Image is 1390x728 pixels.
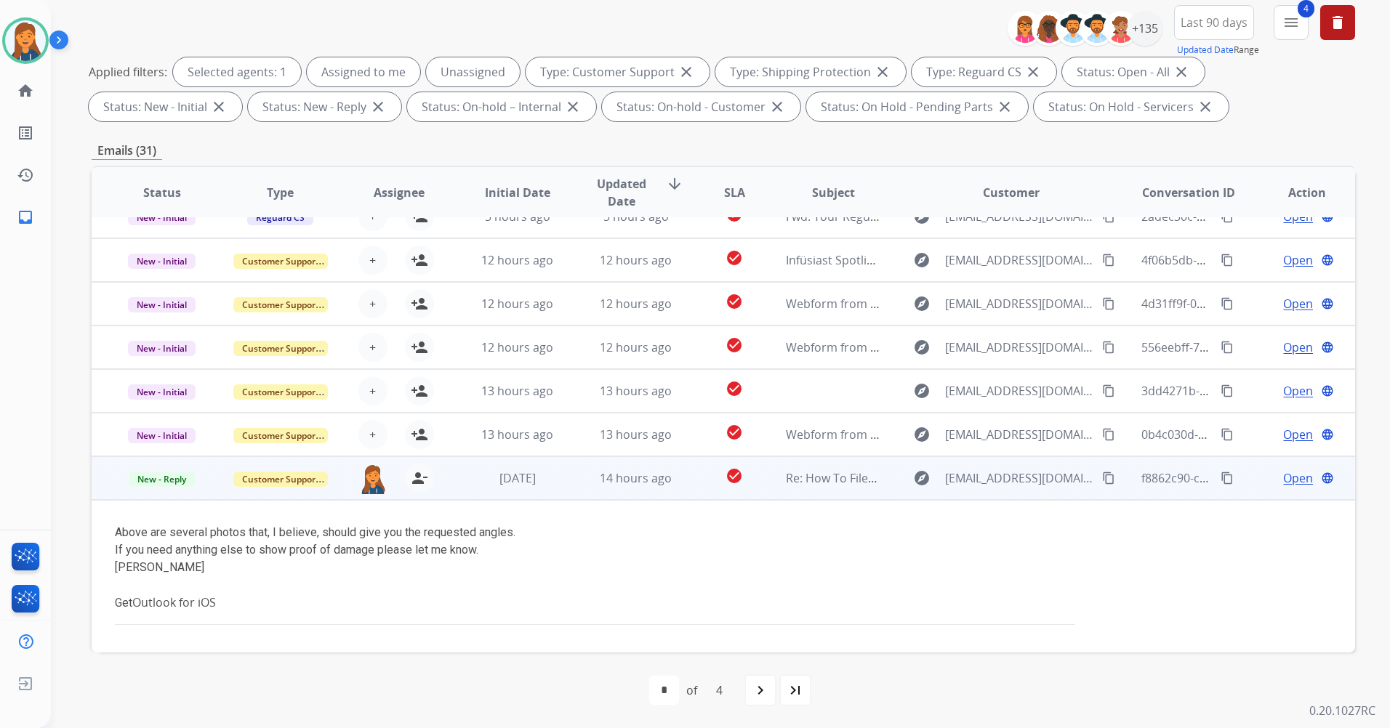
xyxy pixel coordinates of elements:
[945,251,1094,269] span: [EMAIL_ADDRESS][DOMAIN_NAME]
[1102,297,1115,310] mat-icon: content_copy
[1174,5,1254,40] button: Last 90 days
[786,426,1115,442] span: Webform from [EMAIL_ADDRESS][DOMAIN_NAME] on [DATE]
[786,252,1073,268] span: Infüsiast Spotlight: [PERSON_NAME] of Butter & Sage
[913,382,931,400] mat-icon: explore
[1102,428,1115,441] mat-icon: content_copy
[704,676,734,705] div: 4
[233,254,328,269] span: Customer Support
[600,252,672,268] span: 12 hours ago
[600,383,672,399] span: 13 hours ago
[945,295,1094,312] span: [EMAIL_ADDRESS][DOMAIN_NAME]
[1141,470,1357,486] span: f8862c90-cabc-49c6-a8f7-1815fbd9ddc9
[913,426,931,443] mat-icon: explore
[128,428,196,443] span: New - Initial
[874,63,891,81] mat-icon: close
[913,469,931,487] mat-icon: explore
[1102,384,1115,397] mat-icon: content_copy
[358,289,387,318] button: +
[913,295,931,312] mat-icon: explore
[1329,14,1346,31] mat-icon: delete
[1221,254,1234,267] mat-icon: content_copy
[1321,341,1334,354] mat-icon: language
[1274,5,1309,40] button: 4
[1283,339,1313,356] span: Open
[1283,426,1313,443] span: Open
[1221,472,1234,485] mat-icon: content_copy
[589,175,654,210] span: Updated Date
[666,175,683,193] mat-icon: arrow_downward
[407,92,596,121] div: Status: On-hold – Internal
[913,339,931,356] mat-icon: explore
[1141,426,1359,442] span: 0b4c030d-ce48-4fdd-8848-9e8eefbf9188
[481,252,553,268] span: 12 hours ago
[426,57,520,86] div: Unassigned
[1173,63,1190,81] mat-icon: close
[132,594,216,610] a: Outlook for iOS
[1141,339,1358,355] span: 556eebff-7c9f-42aa-8d75-d1344c2920a2
[983,184,1040,201] span: Customer
[233,341,328,356] span: Customer Support
[600,339,672,355] span: 12 hours ago
[485,184,550,201] span: Initial Date
[1221,384,1234,397] mat-icon: content_copy
[768,98,786,116] mat-icon: close
[1141,383,1366,399] span: 3dd4271b-4ad4-40e8-9409-2f923da070a9
[786,339,1115,355] span: Webform from [EMAIL_ADDRESS][DOMAIN_NAME] on [DATE]
[307,57,420,86] div: Assigned to me
[374,184,425,201] span: Assignee
[369,426,376,443] span: +
[481,426,553,442] span: 13 hours ago
[1283,251,1313,269] span: Open
[602,92,800,121] div: Status: On-hold - Customer
[411,251,428,269] mat-icon: person_add
[786,470,911,486] span: Re: How To File a Claim
[724,184,745,201] span: SLA
[210,98,228,116] mat-icon: close
[526,57,710,86] div: Type: Customer Support
[1197,98,1214,116] mat-icon: close
[358,376,387,405] button: +
[1283,469,1313,487] span: Open
[600,296,672,312] span: 12 hours ago
[143,184,181,201] span: Status
[1221,297,1234,310] mat-icon: content_copy
[369,295,376,312] span: +
[128,254,196,269] span: New - Initial
[600,470,672,486] span: 14 hours ago
[1221,341,1234,354] mat-icon: content_copy
[1141,252,1358,268] span: 4f06b5db-a6a6-403d-bf95-be1f1df5838c
[369,251,376,269] span: +
[726,293,743,310] mat-icon: check_circle
[248,92,401,121] div: Status: New - Reply
[369,98,387,116] mat-icon: close
[369,382,376,400] span: +
[481,296,553,312] span: 12 hours ago
[600,426,672,442] span: 13 hours ago
[1034,92,1229,121] div: Status: On Hold - Servicers
[1062,57,1205,86] div: Status: Open - All
[812,184,855,201] span: Subject
[411,426,428,443] mat-icon: person_add
[1321,428,1334,441] mat-icon: language
[89,63,167,81] p: Applied filters:
[411,295,428,312] mat-icon: person_add
[173,57,301,86] div: Selected agents: 1
[1282,14,1300,31] mat-icon: menu
[945,426,1094,443] span: [EMAIL_ADDRESS][DOMAIN_NAME]
[752,682,769,699] mat-icon: navigate_next
[89,92,242,121] div: Status: New - Initial
[1102,341,1115,354] mat-icon: content_copy
[233,472,328,487] span: Customer Support
[128,297,196,312] span: New - Initial
[564,98,582,116] mat-icon: close
[786,296,1115,312] span: Webform from [EMAIL_ADDRESS][DOMAIN_NAME] on [DATE]
[913,251,931,269] mat-icon: explore
[726,380,743,397] mat-icon: check_circle
[115,596,216,610] span: Get
[806,92,1028,121] div: Status: On Hold - Pending Parts
[128,341,196,356] span: New - Initial
[1181,20,1248,25] span: Last 90 days
[1142,184,1235,201] span: Conversation ID
[129,472,195,487] span: New - Reply
[233,297,328,312] span: Customer Support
